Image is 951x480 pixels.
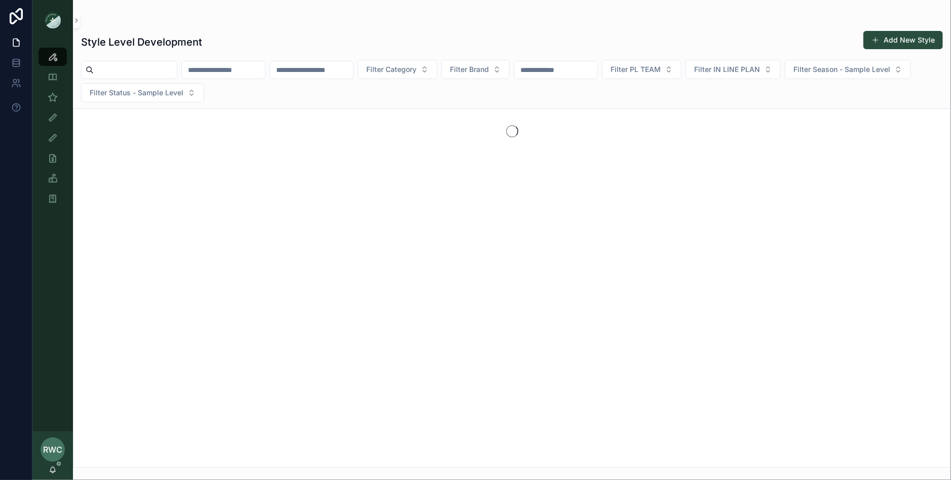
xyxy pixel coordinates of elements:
span: Filter IN LINE PLAN [694,64,760,75]
span: RWC [43,444,62,456]
button: Add New Style [863,31,943,49]
button: Select Button [441,60,510,79]
button: Select Button [358,60,437,79]
button: Select Button [602,60,681,79]
span: Filter PL TEAM [611,64,661,75]
h1: Style Level Development [81,35,202,49]
div: scrollable content [32,41,73,221]
button: Select Button [785,60,911,79]
span: Filter Status - Sample Level [90,88,183,98]
span: Filter Season - Sample Level [793,64,890,75]
span: Filter Brand [450,64,489,75]
span: Filter Category [366,64,416,75]
img: App logo [45,12,61,28]
button: Select Button [686,60,781,79]
button: Select Button [81,83,204,102]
